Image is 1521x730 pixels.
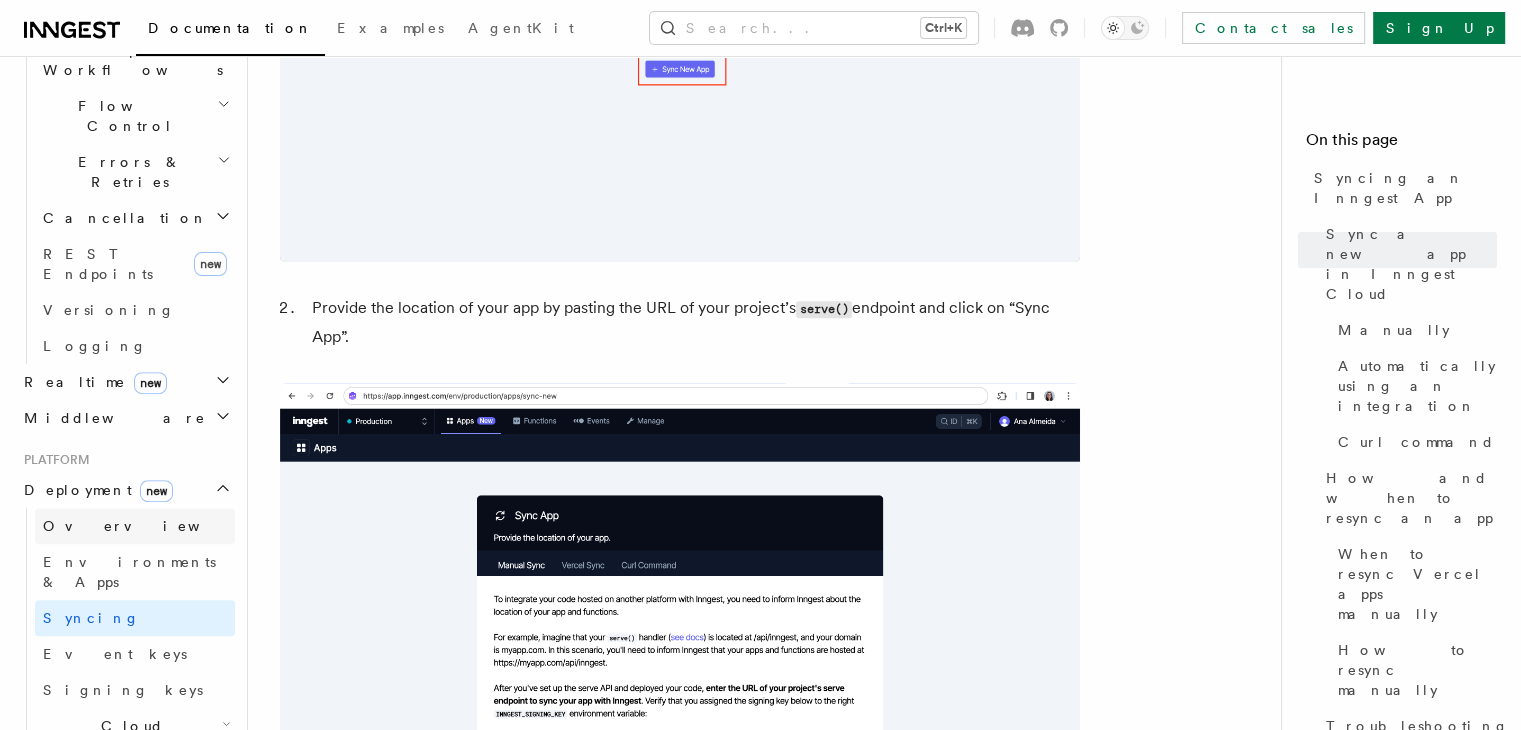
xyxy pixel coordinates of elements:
a: Overview [35,508,235,544]
a: REST Endpointsnew [35,236,235,292]
span: REST Endpoints [43,246,153,282]
a: AgentKit [456,6,586,54]
kbd: Ctrl+K [921,18,966,38]
span: Cancellation [35,208,208,228]
span: How and when to resync an app [1326,468,1497,528]
button: Realtimenew [16,364,235,400]
span: Curl command [1338,432,1495,452]
span: new [140,480,173,502]
a: Syncing [35,600,235,636]
span: new [134,372,167,394]
span: Environments & Apps [43,554,216,590]
a: Versioning [35,292,235,328]
button: Search...Ctrl+K [650,12,978,44]
span: Event keys [43,646,187,662]
span: Middleware [16,408,206,428]
a: Automatically using an integration [1330,348,1497,424]
a: Logging [35,328,235,364]
span: Signing keys [43,682,203,698]
span: Deployment [16,480,173,500]
button: Middleware [16,400,235,436]
a: Examples [325,6,456,54]
span: Steps & Workflows [35,40,223,80]
a: Event keys [35,636,235,672]
span: Sync a new app in Inngest Cloud [1326,224,1497,304]
a: Manually [1330,312,1497,348]
a: How and when to resync an app [1318,460,1497,536]
button: Deploymentnew [16,472,235,508]
span: Overview [43,518,249,534]
a: How to resync manually [1330,632,1497,708]
a: Sign Up [1373,12,1505,44]
li: Provide the location of your app by pasting the URL of your project’s endpoint and click on “Sync... [306,294,1080,351]
span: new [194,252,227,276]
a: Documentation [136,6,325,56]
span: When to resync Vercel apps manually [1338,544,1497,624]
button: Errors & Retries [35,144,235,200]
a: Syncing an Inngest App [1306,160,1497,216]
button: Steps & Workflows [35,32,235,88]
span: Documentation [148,20,313,36]
span: Versioning [43,302,175,318]
span: Examples [337,20,444,36]
span: Syncing [43,610,140,626]
a: Curl command [1330,424,1497,460]
button: Toggle dark mode [1101,16,1149,40]
span: Platform [16,452,90,468]
span: Automatically using an integration [1338,356,1497,416]
span: Logging [43,338,147,354]
span: Syncing an Inngest App [1314,168,1497,208]
span: Flow Control [35,96,217,136]
a: Environments & Apps [35,544,235,600]
code: serve() [796,301,852,318]
span: Realtime [16,372,167,392]
h4: On this page [1306,128,1497,160]
span: Errors & Retries [35,152,217,192]
a: Signing keys [35,672,235,708]
a: When to resync Vercel apps manually [1330,536,1497,632]
a: Sync a new app in Inngest Cloud [1318,216,1497,312]
button: Flow Control [35,88,235,144]
button: Cancellation [35,200,235,236]
span: AgentKit [468,20,574,36]
span: Manually [1338,320,1450,340]
a: Contact sales [1182,12,1365,44]
span: How to resync manually [1338,640,1497,700]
